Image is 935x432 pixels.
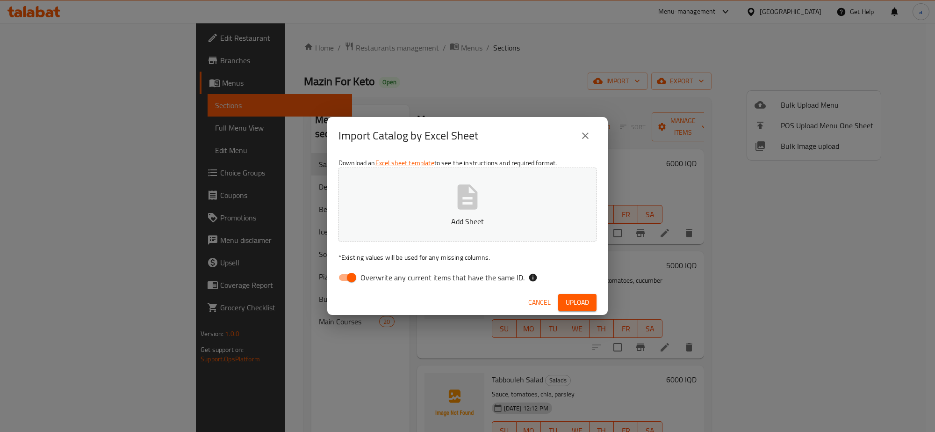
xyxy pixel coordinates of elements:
p: Add Sheet [353,216,582,227]
button: Cancel [525,294,554,311]
span: Cancel [528,297,551,308]
p: Existing values will be used for any missing columns. [338,253,597,262]
svg: If the overwrite option isn't selected, then the items that match an existing ID will be ignored ... [528,273,538,282]
span: Overwrite any current items that have the same ID. [360,272,525,283]
h2: Import Catalog by Excel Sheet [338,128,478,143]
button: close [574,124,597,147]
div: Download an to see the instructions and required format. [327,154,608,290]
button: Upload [558,294,597,311]
span: Upload [566,297,589,308]
button: Add Sheet [338,168,597,242]
a: Excel sheet template [375,157,434,169]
